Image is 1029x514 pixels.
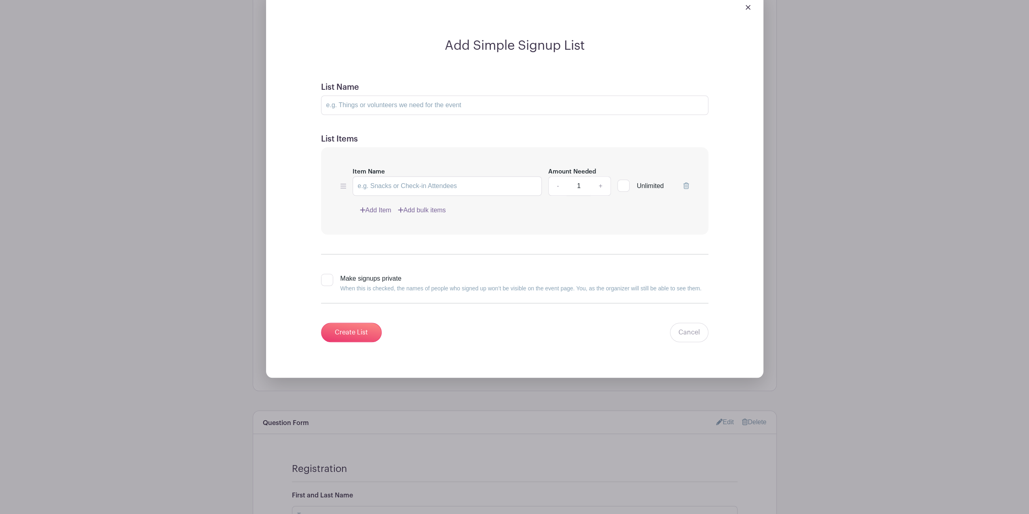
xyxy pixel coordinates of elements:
a: Add Item [360,205,391,215]
small: When this is checked, the names of people who signed up won’t be visible on the event page. You, ... [340,285,701,292]
span: Unlimited [637,182,664,189]
a: + [590,176,611,196]
h2: Add Simple Signup List [311,38,718,53]
a: - [548,176,567,196]
input: Create List [321,323,382,342]
input: e.g. Things or volunteers we need for the event [321,95,708,115]
label: List Name [321,82,359,92]
h5: List Items [321,134,708,144]
a: Add bulk items [398,205,446,215]
a: Cancel [670,323,708,342]
label: Item Name [353,167,385,177]
input: e.g. Snacks or Check-in Attendees [353,176,542,196]
img: close_button-5f87c8562297e5c2d7936805f587ecaba9071eb48480494691a3f1689db116b3.svg [746,5,750,10]
div: Make signups private [340,274,701,293]
label: Amount Needed [548,167,596,177]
